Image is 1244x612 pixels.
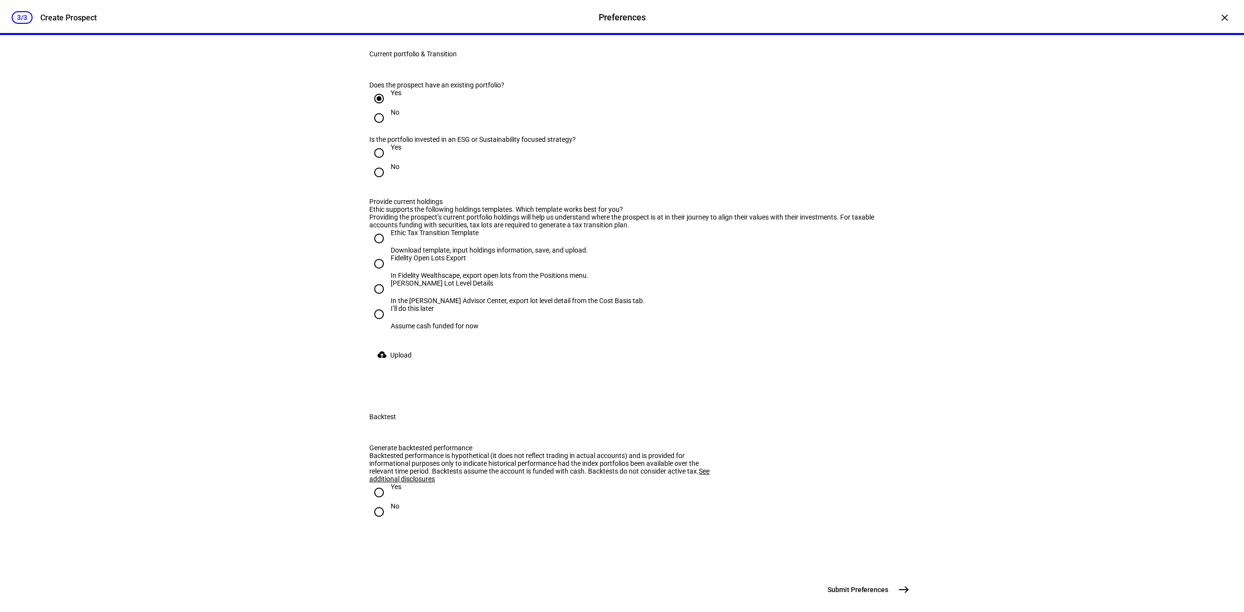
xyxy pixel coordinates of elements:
[391,163,399,170] div: No
[391,272,588,279] div: In Fidelity Wealthscape, export open lots from the Positions menu.
[369,413,396,421] div: Backtest
[391,279,645,287] div: [PERSON_NAME] Lot Level Details
[898,584,910,595] mat-icon: east
[369,452,723,483] div: Backtested performance is hypothetical (it does not reflect trading in actual accounts) and is pr...
[369,198,723,205] div: Provide current holdings
[391,254,588,262] div: Fidelity Open Lots Export
[1217,10,1232,25] div: ×
[369,444,723,452] div: Generate backtested performance
[40,13,97,22] div: Create Prospect
[369,81,723,89] div: Does the prospect have an existing portfolio?
[391,229,588,237] div: Ethic Tax Transition Template
[828,585,888,595] span: Submit Preferences
[391,483,401,491] div: Yes
[391,108,399,116] div: No
[391,297,645,305] div: In the [PERSON_NAME] Advisor Center, export lot level detail from the Cost Basis tab.
[369,467,709,483] span: See additional disclosures
[369,213,875,229] div: Providing the prospect’s current portfolio holdings will help us understand where the prospect is...
[12,11,33,24] div: 3/3
[369,136,723,143] div: Is the portfolio invested in an ESG or Sustainability focused strategy?
[391,502,399,510] div: No
[391,89,401,97] div: Yes
[822,580,914,599] button: Submit Preferences
[391,246,588,254] div: Download template, input holdings information, save, and upload.
[391,322,479,330] div: Assume cash funded for now
[599,11,646,24] div: Preferences
[391,305,479,312] div: I’ll do this later
[369,50,457,58] div: Current portfolio & Transition
[391,143,401,151] div: Yes
[369,205,875,213] div: Ethic supports the following holdings templates. Which template works best for you?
